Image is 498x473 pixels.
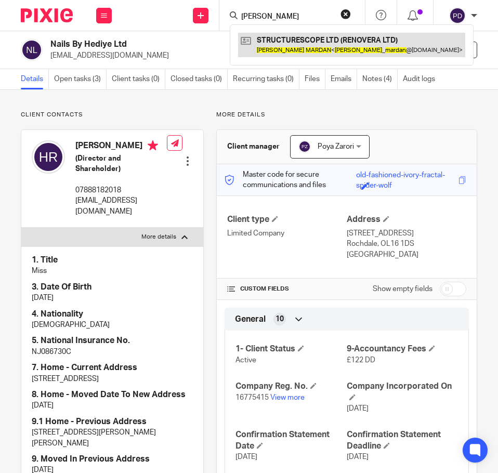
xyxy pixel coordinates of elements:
h4: Company Reg. No. [235,381,347,392]
img: svg%3E [21,39,43,61]
p: Client contacts [21,111,204,119]
h4: Client type [227,214,347,225]
p: [STREET_ADDRESS] [32,374,193,384]
p: [EMAIL_ADDRESS][DOMAIN_NAME] [50,50,336,61]
img: svg%3E [298,140,311,153]
h2: Nails By Hediye Ltd [50,39,279,50]
h4: 4. Nationality [32,309,193,320]
a: Details [21,69,49,89]
h4: [PERSON_NAME] [75,140,167,153]
h5: (Director and Shareholder) [75,153,167,175]
a: Notes (4) [362,69,398,89]
p: [STREET_ADDRESS][PERSON_NAME][PERSON_NAME] [32,427,193,449]
a: Closed tasks (0) [171,69,228,89]
p: [DEMOGRAPHIC_DATA] [32,320,193,330]
i: Primary [148,140,158,151]
h4: 9.1 Home - Previous Address [32,416,193,427]
h4: 3. Date Of Birth [32,282,193,293]
h4: 8. Home - Moved Date To New Address [32,389,193,400]
input: Search [240,12,334,22]
span: Active [235,357,256,364]
p: NJ086730C [32,347,193,357]
span: [DATE] [347,453,369,461]
a: Files [305,69,325,89]
h4: Address [347,214,466,225]
label: Show empty fields [373,284,433,294]
span: 10 [276,314,284,324]
p: [DATE] [32,293,193,303]
h4: 1- Client Status [235,344,347,354]
span: [DATE] [235,453,257,461]
a: Open tasks (3) [54,69,107,89]
span: 16775415 [235,394,269,401]
div: old-fashioned-ivory-fractal-spider-wolf [356,170,456,182]
img: Pixie [21,8,73,22]
h4: 1. Title [32,255,193,266]
h4: CUSTOM FIELDS [227,285,347,293]
p: [GEOGRAPHIC_DATA] [347,249,466,260]
h4: Confirmation Statement Deadline [347,429,458,452]
a: Audit logs [403,69,440,89]
h4: Company Incorporated On [347,381,458,403]
h4: Confirmation Statement Date [235,429,347,452]
a: View more [270,394,305,401]
p: [EMAIL_ADDRESS][DOMAIN_NAME] [75,195,167,217]
h3: Client manager [227,141,280,152]
span: £122 DD [347,357,375,364]
span: General [235,314,266,325]
button: Clear [340,9,351,19]
span: [DATE] [347,405,369,412]
a: Emails [331,69,357,89]
p: [STREET_ADDRESS] [347,228,466,239]
img: svg%3E [449,7,466,24]
span: Poya Zarori [318,143,354,150]
p: More details [216,111,477,119]
h4: 7. Home - Current Address [32,362,193,373]
p: Rochdale, OL16 1DS [347,239,466,249]
h4: 5. National Insurance No. [32,335,193,346]
a: Recurring tasks (0) [233,69,299,89]
p: Master code for secure communications and files [225,169,357,191]
h4: 9-Accountancy Fees [347,344,458,354]
p: Limited Company [227,228,347,239]
h4: 9. Moved In Previous Address [32,454,193,465]
p: Miss [32,266,193,276]
a: Client tasks (0) [112,69,165,89]
p: [DATE] [32,400,193,411]
p: 07888182018 [75,185,167,195]
p: More details [141,233,176,241]
img: svg%3E [32,140,65,174]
